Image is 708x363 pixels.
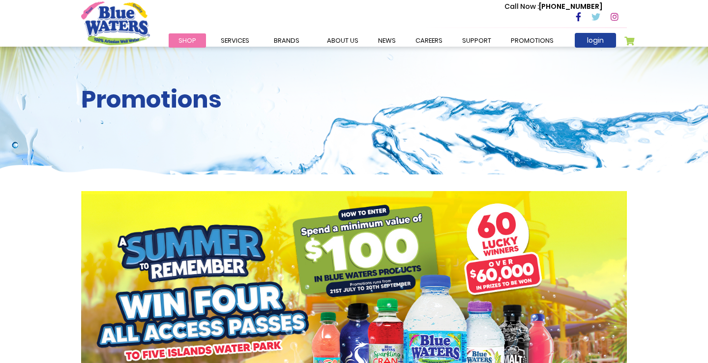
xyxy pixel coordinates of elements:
span: Services [221,36,249,45]
a: support [452,33,501,48]
a: about us [317,33,368,48]
a: careers [406,33,452,48]
a: Promotions [501,33,563,48]
a: News [368,33,406,48]
a: store logo [81,1,150,45]
h2: Promotions [81,85,627,114]
a: login [575,33,616,48]
span: Brands [274,36,299,45]
p: [PHONE_NUMBER] [504,1,602,12]
span: Call Now : [504,1,539,11]
span: Shop [178,36,196,45]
